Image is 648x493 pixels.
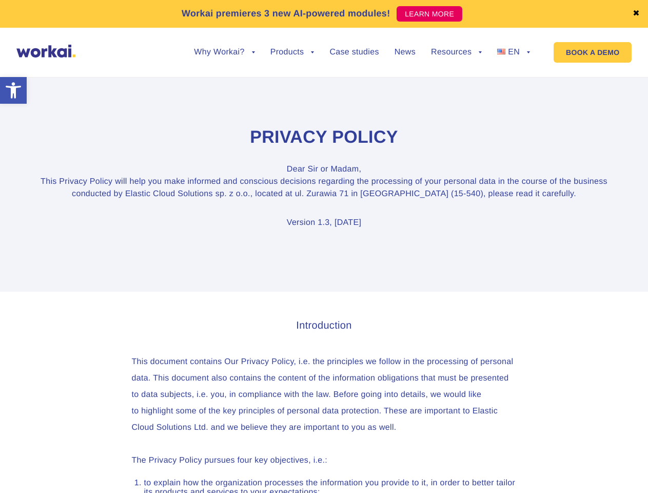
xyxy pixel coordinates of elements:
a: Products [270,48,315,56]
p: This document contains Our Privacy Policy, i.e. the principles we follow in the processing of per... [132,354,517,436]
a: BOOK A DEMO [554,42,632,63]
span: EN [508,48,520,56]
p: Workai premieres 3 new AI-powered modules! [182,7,390,21]
h3: Introduction [132,318,517,333]
a: ✖ [633,10,640,18]
a: LEARN MORE [397,6,462,22]
h1: Privacy Policy [40,126,609,149]
p: The Privacy Policy pursues four key objectives, i.e.: [132,452,517,469]
p: Version 1.3, [DATE] [40,217,609,229]
a: Resources [431,48,482,56]
a: News [395,48,416,56]
p: Dear Sir or Madam, This Privacy Policy will help you make informed and conscious decisions regard... [40,163,609,200]
a: Why Workai? [194,48,254,56]
a: Case studies [329,48,379,56]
